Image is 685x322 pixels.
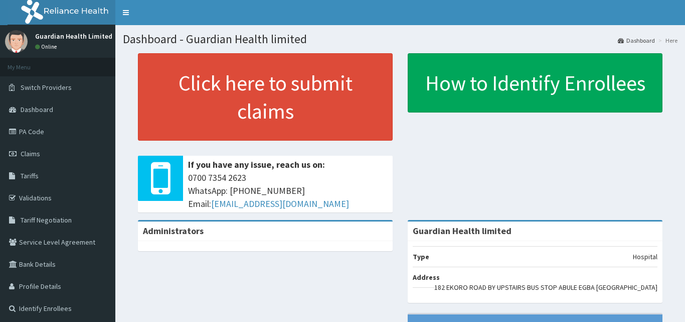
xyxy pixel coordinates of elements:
p: Guardian Health Limited [35,33,112,40]
span: Tariff Negotiation [21,216,72,225]
b: If you have any issue, reach us on: [188,159,325,170]
img: User Image [5,30,28,53]
span: Claims [21,149,40,158]
p: 182 EKORO ROAD BY UPSTAIRS BUS STOP ABULE EGBA [GEOGRAPHIC_DATA] [434,282,657,292]
span: Dashboard [21,105,53,114]
b: Administrators [143,225,204,237]
a: Dashboard [618,36,655,45]
a: [EMAIL_ADDRESS][DOMAIN_NAME] [211,198,349,209]
li: Here [656,36,677,45]
span: Tariffs [21,171,39,180]
p: Hospital [633,252,657,262]
span: Switch Providers [21,83,72,92]
a: Click here to submit claims [138,53,393,141]
b: Address [413,273,440,282]
strong: Guardian Health limited [413,225,511,237]
span: 0700 7354 2623 WhatsApp: [PHONE_NUMBER] Email: [188,171,388,210]
a: Online [35,43,59,50]
h1: Dashboard - Guardian Health limited [123,33,677,46]
b: Type [413,252,429,261]
a: How to Identify Enrollees [408,53,662,113]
